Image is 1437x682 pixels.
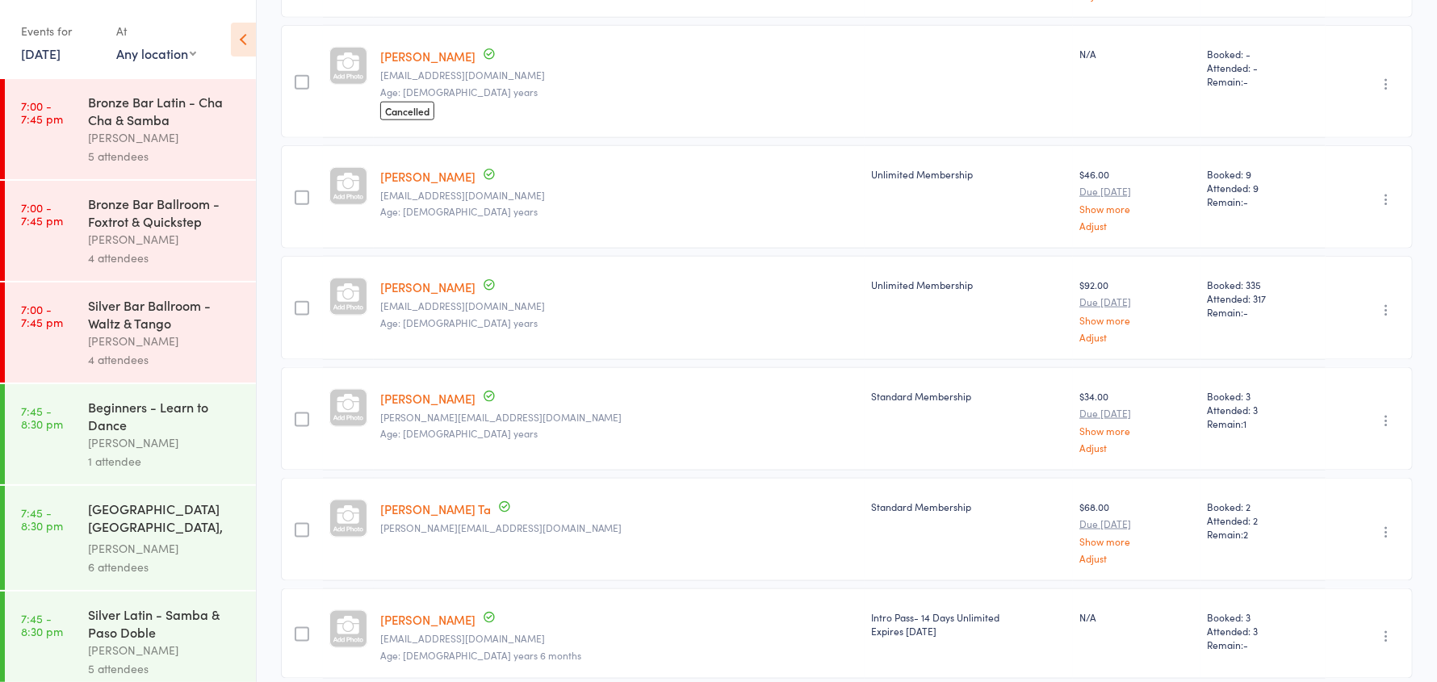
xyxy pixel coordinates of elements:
a: Show more [1079,315,1194,325]
span: Age: [DEMOGRAPHIC_DATA] years 6 months [380,648,581,662]
span: Booked: 9 [1207,167,1319,181]
time: 7:45 - 8:30 pm [21,404,63,430]
span: Booked: 335 [1207,278,1319,291]
a: [PERSON_NAME] [380,390,476,407]
div: $34.00 [1079,389,1194,453]
small: steph@robinsonfamily.id.au [380,300,858,312]
div: Any location [116,44,196,62]
div: [PERSON_NAME] [88,332,242,350]
div: [GEOGRAPHIC_DATA] [GEOGRAPHIC_DATA], West Coast Swing [88,500,242,539]
div: [PERSON_NAME] [88,539,242,558]
div: Events for [21,18,100,44]
span: 1 [1243,416,1246,430]
span: - [1243,195,1248,208]
div: Unlimited Membership [871,278,1066,291]
small: Due [DATE] [1079,518,1194,529]
a: Adjust [1079,220,1194,231]
span: Age: [DEMOGRAPHIC_DATA] years [380,204,538,218]
span: Attended: 3 [1207,403,1319,416]
small: Due [DATE] [1079,408,1194,419]
div: [PERSON_NAME] [88,128,242,147]
div: 4 attendees [88,350,242,369]
a: Adjust [1079,553,1194,563]
a: 7:00 -7:45 pmBronze Bar Latin - Cha Cha & Samba[PERSON_NAME]5 attendees [5,79,256,179]
span: - [1243,74,1248,88]
div: $46.00 [1079,167,1194,231]
span: Remain: [1207,195,1319,208]
small: rena335@yahoo.com.au [380,633,858,644]
div: Expires [DATE] [871,624,1066,638]
div: Unlimited Membership [871,167,1066,181]
div: $92.00 [1079,278,1194,341]
a: 7:00 -7:45 pmBronze Bar Ballroom - Foxtrot & Quickstep[PERSON_NAME]4 attendees [5,181,256,281]
div: [PERSON_NAME] [88,641,242,659]
small: Jay@robinsonfamily.id.au [380,412,858,423]
span: Remain: [1207,638,1319,651]
div: Silver Bar Ballroom - Waltz & Tango [88,296,242,332]
span: Cancelled [380,102,434,120]
div: [PERSON_NAME] [88,433,242,452]
a: 7:45 -8:30 pmBeginners - Learn to Dance[PERSON_NAME]1 attendee [5,384,256,484]
time: 7:00 - 7:45 pm [21,201,63,227]
a: [DATE] [21,44,61,62]
div: N/A [1079,47,1194,61]
div: 5 attendees [88,659,242,678]
a: [PERSON_NAME] [380,611,476,628]
span: Remain: [1207,527,1319,541]
div: Standard Membership [871,389,1066,403]
a: [PERSON_NAME] [380,48,476,65]
small: Due [DATE] [1079,186,1194,197]
div: N/A [1079,610,1194,624]
a: 7:45 -8:30 pm[GEOGRAPHIC_DATA] [GEOGRAPHIC_DATA], West Coast Swing[PERSON_NAME]6 attendees [5,486,256,590]
div: At [116,18,196,44]
div: Standard Membership [871,500,1066,513]
small: binh.tathanh@gmail.com [380,522,858,533]
span: Age: [DEMOGRAPHIC_DATA] years [380,316,538,329]
a: Adjust [1079,332,1194,342]
div: 1 attendee [88,452,242,471]
small: mich@virtual.net.au [380,69,858,81]
span: Booked: 3 [1207,610,1319,624]
a: Show more [1079,536,1194,546]
small: daniellajasminepoole@gmail.com [380,190,858,201]
time: 7:45 - 8:30 pm [21,612,63,638]
time: 7:00 - 7:45 pm [21,99,63,125]
span: - [1243,305,1248,319]
span: Booked: 2 [1207,500,1319,513]
span: Attended: 317 [1207,291,1319,305]
div: 4 attendees [88,249,242,267]
div: 5 attendees [88,147,242,165]
span: - [1243,638,1248,651]
a: Show more [1079,203,1194,214]
span: 2 [1243,527,1248,541]
span: Attended: 2 [1207,513,1319,527]
span: Age: [DEMOGRAPHIC_DATA] years [380,426,538,440]
div: 6 attendees [88,558,242,576]
a: [PERSON_NAME] Ta [380,500,491,517]
span: Remain: [1207,416,1319,430]
a: [PERSON_NAME] [380,278,476,295]
a: Show more [1079,425,1194,436]
div: Bronze Bar Ballroom - Foxtrot & Quickstep [88,195,242,230]
span: Remain: [1207,74,1319,88]
span: Age: [DEMOGRAPHIC_DATA] years [380,85,538,98]
a: 7:00 -7:45 pmSilver Bar Ballroom - Waltz & Tango[PERSON_NAME]4 attendees [5,282,256,383]
span: Attended: 9 [1207,181,1319,195]
a: Adjust [1079,442,1194,453]
time: 7:00 - 7:45 pm [21,303,63,328]
div: Silver Latin - Samba & Paso Doble [88,605,242,641]
div: [PERSON_NAME] [88,230,242,249]
div: Intro Pass- 14 Days Unlimited [871,610,1066,638]
div: $68.00 [1079,500,1194,563]
span: Booked: 3 [1207,389,1319,403]
span: Attended: - [1207,61,1319,74]
div: Bronze Bar Latin - Cha Cha & Samba [88,93,242,128]
span: Attended: 3 [1207,624,1319,638]
span: Booked: - [1207,47,1319,61]
div: Beginners - Learn to Dance [88,398,242,433]
a: [PERSON_NAME] [380,168,476,185]
small: Due [DATE] [1079,296,1194,308]
time: 7:45 - 8:30 pm [21,506,63,532]
span: Remain: [1207,305,1319,319]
